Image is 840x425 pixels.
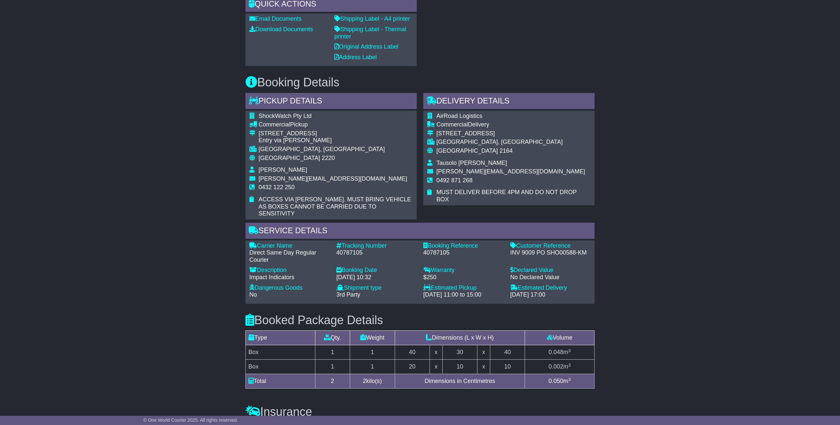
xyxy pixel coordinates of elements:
[315,374,350,389] td: 2
[259,155,320,161] span: [GEOGRAPHIC_DATA]
[322,155,335,161] span: 2220
[423,242,504,250] div: Booking Reference
[490,360,525,374] td: 10
[395,374,525,389] td: Dimensions in Centimetres
[525,374,595,389] td: m
[259,113,311,119] span: ShockWatch Pty Ltd
[350,360,395,374] td: 1
[246,331,315,345] td: Type
[568,377,571,382] sup: 3
[549,349,563,355] span: 0.048
[430,360,442,374] td: x
[423,284,504,292] div: Estimated Pickup
[423,274,504,281] div: $250
[525,331,595,345] td: Volume
[143,417,238,423] span: © One World Courier 2025. All rights reserved.
[477,360,490,374] td: x
[423,291,504,299] div: [DATE] 11:00 to 15:00
[430,345,442,360] td: x
[350,331,395,345] td: Weight
[249,26,313,33] a: Download Documents
[436,189,577,203] span: MUST DELIVER BEFORE 4PM AND DO NOT DROP BOX
[510,242,591,250] div: Customer Reference
[259,137,413,144] div: Entry via [PERSON_NAME]
[443,345,477,360] td: 30
[245,223,595,240] div: Service Details
[499,147,513,154] span: 2164
[259,196,411,217] span: ACCESS VIA [PERSON_NAME]. MUST BRING VEHICLE AS BOXES CANNOT BE CARRIED DUE TO SENSITIVITY
[490,345,525,360] td: 40
[334,54,377,60] a: Address Label
[259,121,290,128] span: Commercial
[259,121,413,128] div: Pickup
[249,242,330,250] div: Carrier Name
[549,363,563,370] span: 0.002
[249,274,330,281] div: Impact Indicators
[395,345,430,360] td: 40
[436,121,468,128] span: Commercial
[510,284,591,292] div: Estimated Delivery
[336,242,417,250] div: Tracking Number
[436,160,507,166] span: Tausolo [PERSON_NAME]
[334,15,410,22] a: Shipping Label - A4 printer
[259,175,407,182] span: [PERSON_NAME][EMAIL_ADDRESS][DOMAIN_NAME]
[249,249,330,263] div: Direct Same Day Regular Courier
[350,345,395,360] td: 1
[510,267,591,274] div: Declared Value
[259,167,307,173] span: [PERSON_NAME]
[436,168,585,175] span: [PERSON_NAME][EMAIL_ADDRESS][DOMAIN_NAME]
[510,291,591,299] div: [DATE] 17:00
[436,147,498,154] span: [GEOGRAPHIC_DATA]
[568,348,571,353] sup: 3
[568,363,571,368] sup: 3
[395,331,525,345] td: Dimensions (L x W x H)
[423,93,595,111] div: Delivery Details
[249,267,330,274] div: Description
[525,345,595,360] td: m
[363,378,366,384] span: 2
[249,291,257,298] span: No
[510,274,591,281] div: No Declared Value
[510,249,591,257] div: INV 9009 PO SHO00588-KM
[436,139,591,146] div: [GEOGRAPHIC_DATA], [GEOGRAPHIC_DATA]
[245,405,595,418] h3: Insurance
[525,360,595,374] td: m
[336,249,417,257] div: 40787105
[436,130,591,137] div: [STREET_ADDRESS]
[395,360,430,374] td: 20
[315,360,350,374] td: 1
[336,284,417,292] div: Shipment type
[245,76,595,89] h3: Booking Details
[436,121,591,128] div: Delivery
[336,267,417,274] div: Booking Date
[246,374,315,389] td: Total
[350,374,395,389] td: kilo(s)
[259,184,295,190] span: 0432 122 250
[477,345,490,360] td: x
[246,345,315,360] td: Box
[315,345,350,360] td: 1
[336,274,417,281] div: [DATE] 10:32
[336,291,360,298] span: 3rd Party
[334,26,406,40] a: Shipping Label - Thermal printer
[436,177,472,184] span: 0492 871 268
[246,360,315,374] td: Box
[245,314,595,327] h3: Booked Package Details
[423,249,504,257] div: 40787105
[436,113,482,119] span: AirRoad Logistics
[443,360,477,374] td: 10
[249,15,302,22] a: Email Documents
[423,267,504,274] div: Warranty
[315,331,350,345] td: Qty.
[249,284,330,292] div: Dangerous Goods
[334,43,398,50] a: Original Address Label
[259,146,413,153] div: [GEOGRAPHIC_DATA], [GEOGRAPHIC_DATA]
[259,130,413,137] div: [STREET_ADDRESS]
[549,378,563,384] span: 0.050
[245,93,417,111] div: Pickup Details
